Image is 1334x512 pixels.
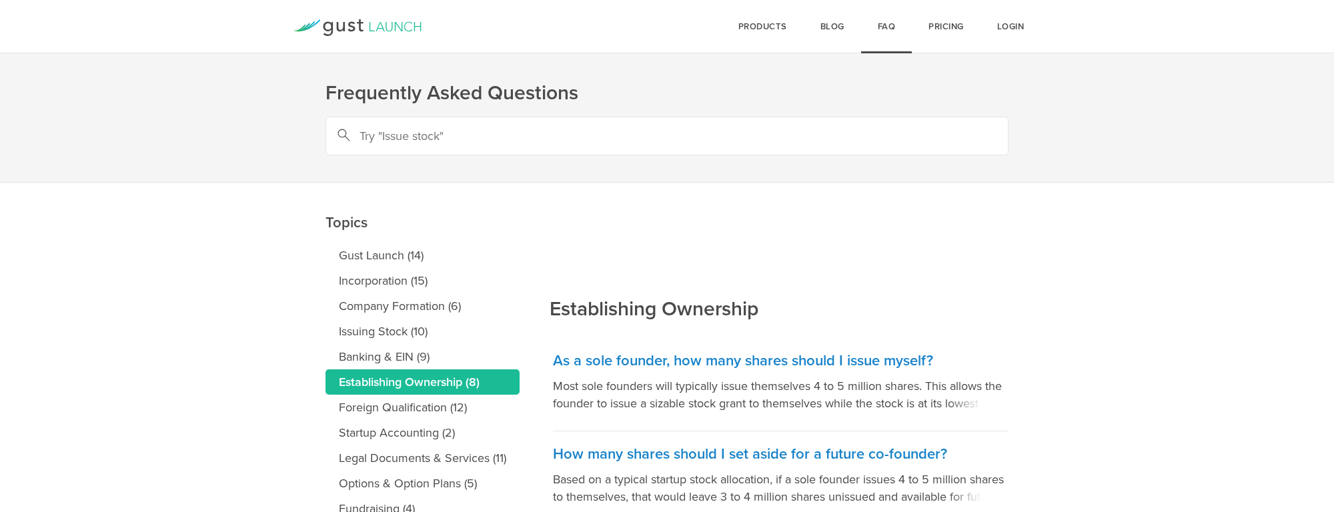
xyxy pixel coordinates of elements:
[550,206,758,323] h2: Establishing Ownership
[325,268,520,293] a: Incorporation (15)
[325,80,1009,107] h1: Frequently Asked Questions
[325,117,1009,155] input: Try "Issue stock"
[325,319,520,344] a: Issuing Stock (10)
[553,445,1009,464] h3: How many shares should I set aside for a future co-founder?
[553,471,1009,505] p: Based on a typical startup stock allocation, if a sole founder issues 4 to 5 million shares to th...
[325,471,520,496] a: Options & Option Plans (5)
[325,395,520,420] a: Foreign Qualification (12)
[553,338,1009,431] a: As a sole founder, how many shares should I issue myself? Most sole founders will typically issue...
[325,243,520,268] a: Gust Launch (14)
[325,293,520,319] a: Company Formation (6)
[325,445,520,471] a: Legal Documents & Services (11)
[325,369,520,395] a: Establishing Ownership (8)
[553,377,1009,412] p: Most sole founders will typically issue themselves 4 to 5 million shares. This allows the founder...
[553,351,1009,371] h3: As a sole founder, how many shares should I issue myself?
[325,420,520,445] a: Startup Accounting (2)
[325,344,520,369] a: Banking & EIN (9)
[325,119,520,236] h2: Topics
